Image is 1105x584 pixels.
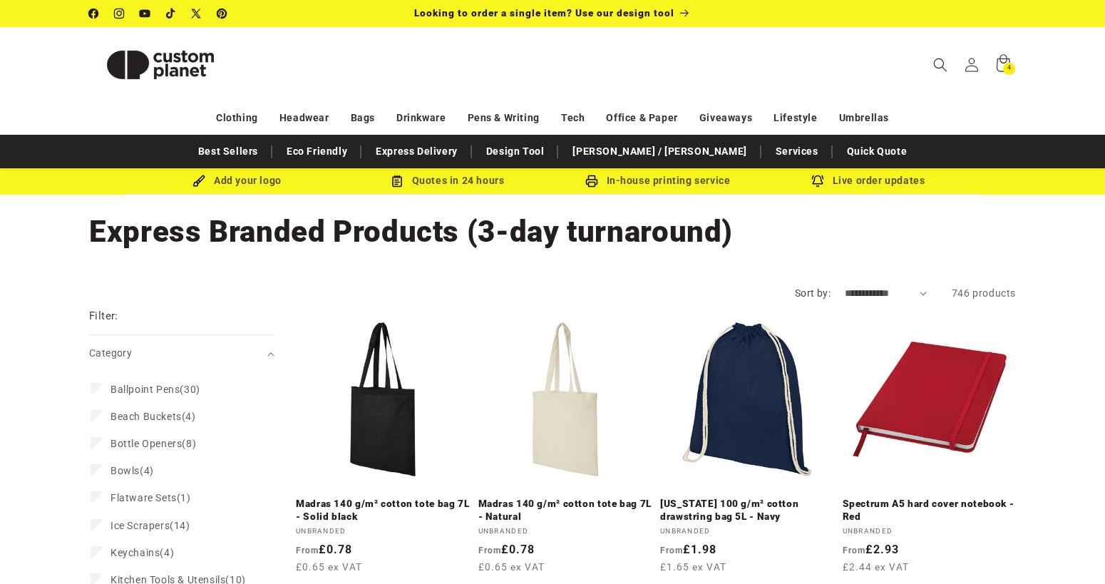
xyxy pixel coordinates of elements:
[396,106,446,130] a: Drinkware
[110,520,170,531] span: Ice Scrapers
[811,175,824,188] img: Order updates
[110,491,191,504] span: (1)
[952,287,1016,299] span: 746 products
[478,498,652,523] a: Madras 140 g/m² cotton tote bag 7L - Natural
[89,347,132,359] span: Category
[552,172,763,190] div: In-house printing service
[279,106,329,130] a: Headwear
[773,106,817,130] a: Lifestyle
[660,498,834,523] a: [US_STATE] 100 g/m² cotton drawstring bag 5L - Navy
[769,139,826,164] a: Services
[296,498,470,523] a: Madras 140 g/m² cotton tote bag 7L - Solid black
[414,7,674,19] span: Looking to order a single item? Use our design tool
[89,335,274,372] summary: Category (0 selected)
[561,106,585,130] a: Tech
[479,139,552,164] a: Design Tool
[1007,63,1012,75] span: 4
[840,139,915,164] a: Quick Quote
[89,33,232,97] img: Custom Planet
[565,139,754,164] a: [PERSON_NAME] / [PERSON_NAME]
[110,438,182,449] span: Bottle Openers
[110,383,200,396] span: (30)
[110,492,177,503] span: Flatware Sets
[110,546,174,559] span: (4)
[925,49,956,81] summary: Search
[192,175,205,188] img: Brush Icon
[110,464,154,477] span: (4)
[351,106,375,130] a: Bags
[763,172,973,190] div: Live order updates
[795,287,831,299] label: Sort by:
[216,106,258,130] a: Clothing
[89,308,118,324] h2: Filter:
[110,547,160,558] span: Keychains
[110,384,180,395] span: Ballpoint Pens
[585,175,598,188] img: In-house printing
[191,139,265,164] a: Best Sellers
[843,498,1017,523] a: Spectrum A5 hard cover notebook - Red
[110,410,196,423] span: (4)
[110,519,190,532] span: (14)
[110,465,140,476] span: Bowls
[606,106,677,130] a: Office & Paper
[84,27,237,102] a: Custom Planet
[468,106,540,130] a: Pens & Writing
[369,139,465,164] a: Express Delivery
[699,106,752,130] a: Giveaways
[839,106,889,130] a: Umbrellas
[342,172,552,190] div: Quotes in 24 hours
[110,411,182,422] span: Beach Buckets
[110,437,196,450] span: (8)
[391,175,404,188] img: Order Updates Icon
[279,139,354,164] a: Eco Friendly
[132,172,342,190] div: Add your logo
[89,212,1016,251] h1: Express Branded Products (3-day turnaround)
